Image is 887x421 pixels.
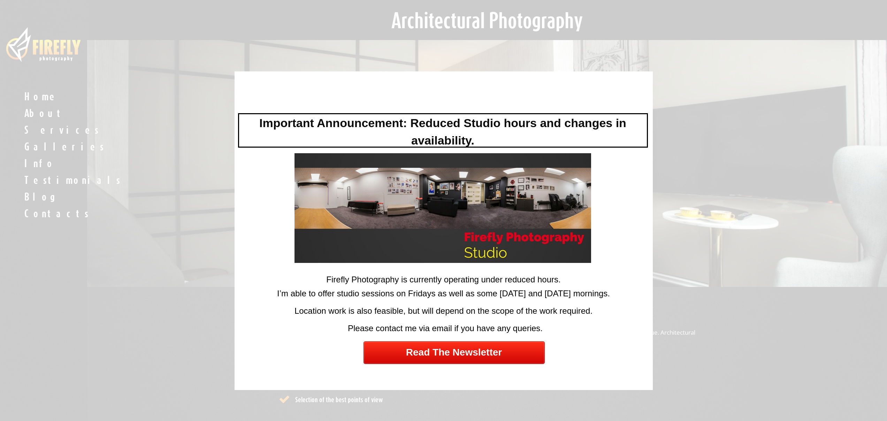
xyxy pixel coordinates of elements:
div: Firefly Photography is currently operating under reduced hours. [236,273,651,286]
div: I’m able to offer studio sessions on Fridays as well as some [DATE] and [DATE] mornings. [236,287,651,303]
div: Please contact me via email if you have any queries. [238,322,653,338]
div: Location work is also feasible, but will depend on the scope of the work required. [236,305,651,320]
a: Read The Newsletter [364,341,545,364]
div: Important Announcement: Reduced Studio hours and changes in availability. [238,113,648,148]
